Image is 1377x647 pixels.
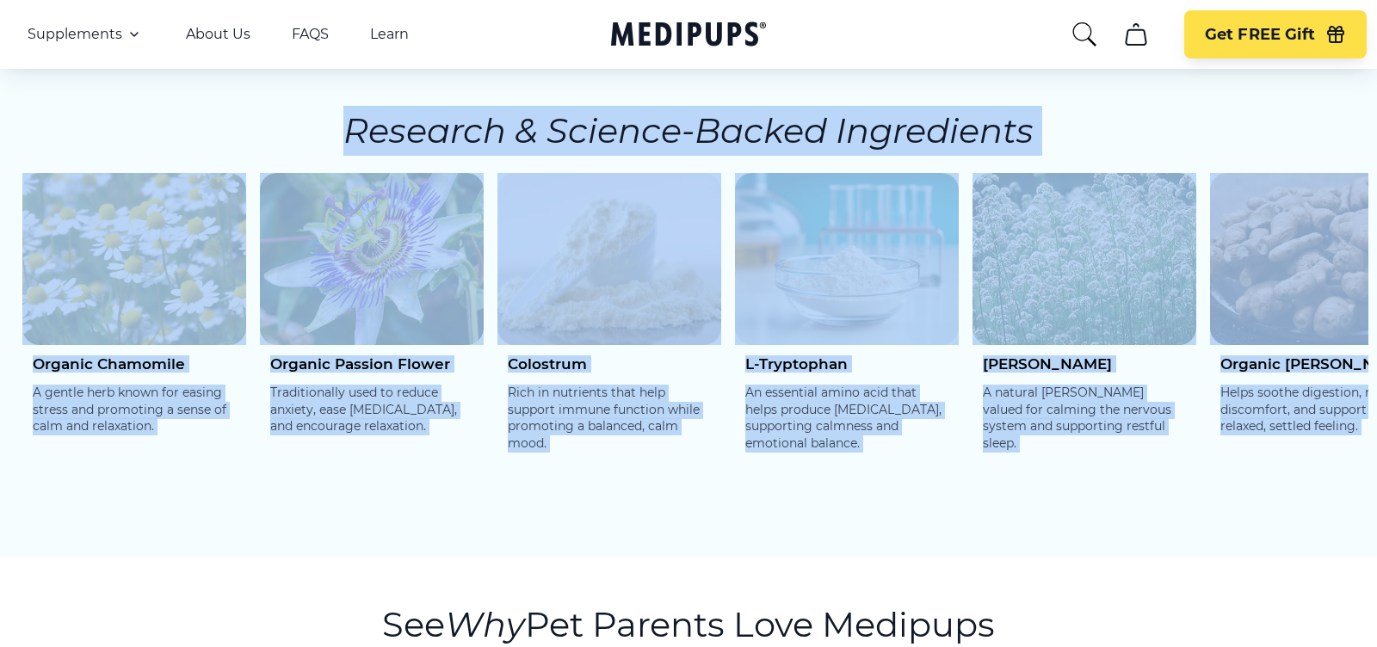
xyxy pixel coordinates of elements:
span: Supplements [28,26,122,43]
button: Supplements [28,24,145,45]
h3: Research & Science-Backed Ingredients [343,106,1034,156]
span: Get FREE Gift [1205,25,1315,45]
img: Organic Passion Flower [260,173,484,345]
a: Medipups [611,18,766,53]
button: Get FREE Gift [1184,10,1367,59]
button: cart [1115,14,1157,55]
button: search [1071,21,1098,48]
p: Rich in nutrients that help support immune function while promoting a balanced, calm mood. [508,385,711,452]
img: Organic Chamomile [22,173,246,345]
img: Colostrum [497,173,721,345]
p: An essential amino acid that helps produce [MEDICAL_DATA], supporting calmness and emotional bala... [745,385,948,452]
h4: Organic Passion Flower [270,355,473,373]
h4: Colostrum [508,355,711,373]
img: Valerian Root [973,173,1196,345]
a: About Us [186,26,250,43]
i: Why [445,603,525,645]
img: L-Tryptophan [735,173,959,345]
p: A gentle herb known for easing stress and promoting a sense of calm and relaxation. [33,385,236,435]
p: Traditionally used to reduce anxiety, ease [MEDICAL_DATA], and encourage relaxation. [270,385,473,435]
a: FAQS [292,26,329,43]
h4: Organic Chamomile [33,355,236,373]
h4: [PERSON_NAME] [983,355,1186,373]
p: A natural [PERSON_NAME] valued for calming the nervous system and supporting restful sleep. [983,385,1186,452]
h4: L-Tryptophan [745,355,948,373]
a: Learn [370,26,409,43]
